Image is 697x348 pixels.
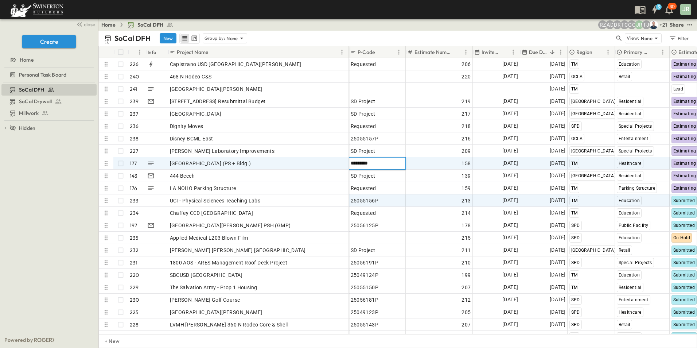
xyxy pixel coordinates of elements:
[130,98,139,105] p: 239
[114,33,151,43] p: SoCal DFH
[130,85,137,93] p: 241
[673,235,690,240] span: On-Hold
[502,134,518,143] span: [DATE]
[571,186,578,191] span: TM
[550,85,565,93] span: [DATE]
[673,198,695,203] span: Submitted
[502,308,518,316] span: [DATE]
[170,172,195,179] span: 444 Beech
[351,284,379,291] span: 25055150P
[351,123,376,130] span: Requested
[571,248,616,253] span: [GEOGRAPHIC_DATA]
[462,333,471,341] span: 200
[550,320,565,329] span: [DATE]
[462,61,471,68] span: 206
[1,108,95,118] a: Millwork
[358,49,375,56] p: P-Code
[462,197,471,204] span: 213
[550,258,565,267] span: [DATE]
[620,20,629,29] div: Travis Osterloh (travis.osterloh@swinerton.com)
[550,233,565,242] span: [DATE]
[548,48,556,56] button: Sort
[127,21,174,28] a: SoCal DFH
[84,21,95,28] span: close
[130,222,137,229] p: 197
[351,321,379,328] span: 25055143P
[130,172,138,179] p: 143
[170,259,288,266] span: 1800 AOS - ARES Management Roof Deck Project
[673,86,684,92] span: Lead
[619,285,642,290] span: Residential
[1,96,97,107] div: SoCal Drywalltest
[170,247,306,254] span: [PERSON_NAME] [PERSON_NAME] [GEOGRAPHIC_DATA]
[502,72,518,81] span: [DATE]
[130,234,139,241] p: 235
[376,48,384,56] button: Sort
[462,247,471,254] span: 211
[177,49,208,56] p: Project Name
[619,173,642,178] span: Residential
[673,111,696,116] span: Estimating
[462,147,471,155] span: 209
[502,147,518,155] span: [DATE]
[351,147,375,155] span: SD Project
[170,271,243,279] span: SBCUSD [GEOGRAPHIC_DATA]
[550,159,565,167] span: [DATE]
[130,123,139,130] p: 236
[658,48,667,57] button: Menu
[170,333,250,341] span: SBCUSD [GEOGRAPHIC_DATA] ES
[550,171,565,180] span: [DATE]
[619,322,630,327] span: Retail
[673,297,695,302] span: Submitted
[351,110,375,117] span: SD Project
[666,33,691,43] button: Filter
[619,198,640,203] span: Education
[550,271,565,279] span: [DATE]
[170,309,262,316] span: [GEOGRAPHIC_DATA][PERSON_NAME]
[673,285,695,290] span: Submitted
[673,74,696,79] span: Estimating
[19,71,66,78] span: Personal Task Board
[659,21,667,28] p: + 21
[619,260,652,265] span: Special Projects
[571,322,580,327] span: SPD
[351,333,379,341] span: 25049127P
[462,135,471,142] span: 216
[619,99,642,104] span: Residential
[462,309,471,316] span: 205
[680,4,691,15] div: JR
[502,196,518,205] span: [DATE]
[571,260,580,265] span: SPD
[641,35,653,42] p: None
[170,185,236,192] span: LA NOHO Parking Structure
[170,85,262,93] span: [GEOGRAPHIC_DATA][PERSON_NAME]
[205,35,225,42] p: Group by:
[571,111,616,116] span: [GEOGRAPHIC_DATA]
[1,55,95,65] a: Home
[462,209,471,217] span: 214
[571,99,616,104] span: [GEOGRAPHIC_DATA]
[619,223,649,228] span: Public Facility
[170,61,301,68] span: Capistrano USD [GEOGRAPHIC_DATA][PERSON_NAME]
[619,74,630,79] span: Retail
[351,209,376,217] span: Requested
[619,235,640,240] span: Education
[627,34,639,42] p: View:
[130,61,139,68] p: 226
[647,3,662,16] button: 3
[170,135,213,142] span: Disney BCML East
[571,148,616,154] span: [GEOGRAPHIC_DATA]
[502,97,518,105] span: [DATE]
[649,20,658,29] img: Brandon Norcutt (brandon.norcutt@swinerton.com)
[170,296,240,303] span: [PERSON_NAME] Golf Course
[351,247,375,254] span: SD Project
[170,209,253,217] span: Chaffey CCD [GEOGRAPHIC_DATA]
[160,33,176,43] button: New
[619,161,642,166] span: Healthcare
[131,48,139,56] button: Sort
[502,60,518,68] span: [DATE]
[1,70,95,80] a: Personal Task Board
[598,20,607,29] div: Robert Zeilinger (robert.zeilinger@swinerton.com)
[9,2,65,17] img: 6c363589ada0b36f064d841b69d3a419a338230e66bb0a533688fa5cc3e9e735.png
[170,160,251,167] span: [GEOGRAPHIC_DATA] (PS + Bldg.)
